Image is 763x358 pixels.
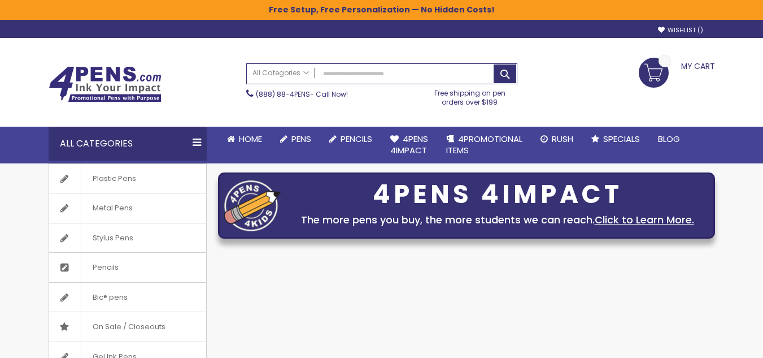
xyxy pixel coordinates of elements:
a: 4PROMOTIONALITEMS [437,127,531,163]
a: Specials [582,127,649,152]
a: Pens [271,127,320,152]
div: All Categories [49,127,207,161]
a: Wishlist [658,26,703,34]
span: - Call Now! [256,89,348,99]
img: four_pen_logo.png [224,180,281,231]
span: Pencils [81,253,130,282]
a: Rush [531,127,582,152]
a: Pencils [320,127,381,152]
span: On Sale / Closeouts [81,312,177,342]
span: Plastic Pens [81,164,147,193]
span: Blog [658,133,680,145]
a: 4Pens4impact [381,127,437,163]
a: Pencils [49,253,206,282]
a: Bic® pens [49,283,206,312]
span: 4Pens 4impact [390,133,428,156]
span: Specials [603,133,640,145]
span: All Categories [252,68,309,77]
a: Metal Pens [49,193,206,223]
span: Stylus Pens [81,223,145,253]
a: Home [218,127,271,152]
a: Plastic Pens [49,164,206,193]
div: The more pens you buy, the more students we can reach. [286,212,709,228]
span: Pens [291,133,311,145]
span: Rush [552,133,573,145]
span: Metal Pens [81,193,144,223]
span: 4PROMOTIONAL ITEMS [446,133,522,156]
a: Click to Learn More. [595,213,694,227]
a: Stylus Pens [49,223,206,253]
a: Blog [649,127,689,152]
div: 4PENS 4IMPACT [286,183,709,206]
div: Free shipping on pen orders over $199 [422,84,517,107]
span: Bic® pens [81,283,139,312]
a: (888) 88-4PENS [256,89,310,99]
img: 4Pens Custom Pens and Promotional Products [49,66,162,102]
a: On Sale / Closeouts [49,312,206,342]
a: All Categories [247,64,315,83]
span: Home [239,133,262,145]
span: Pencils [341,133,372,145]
